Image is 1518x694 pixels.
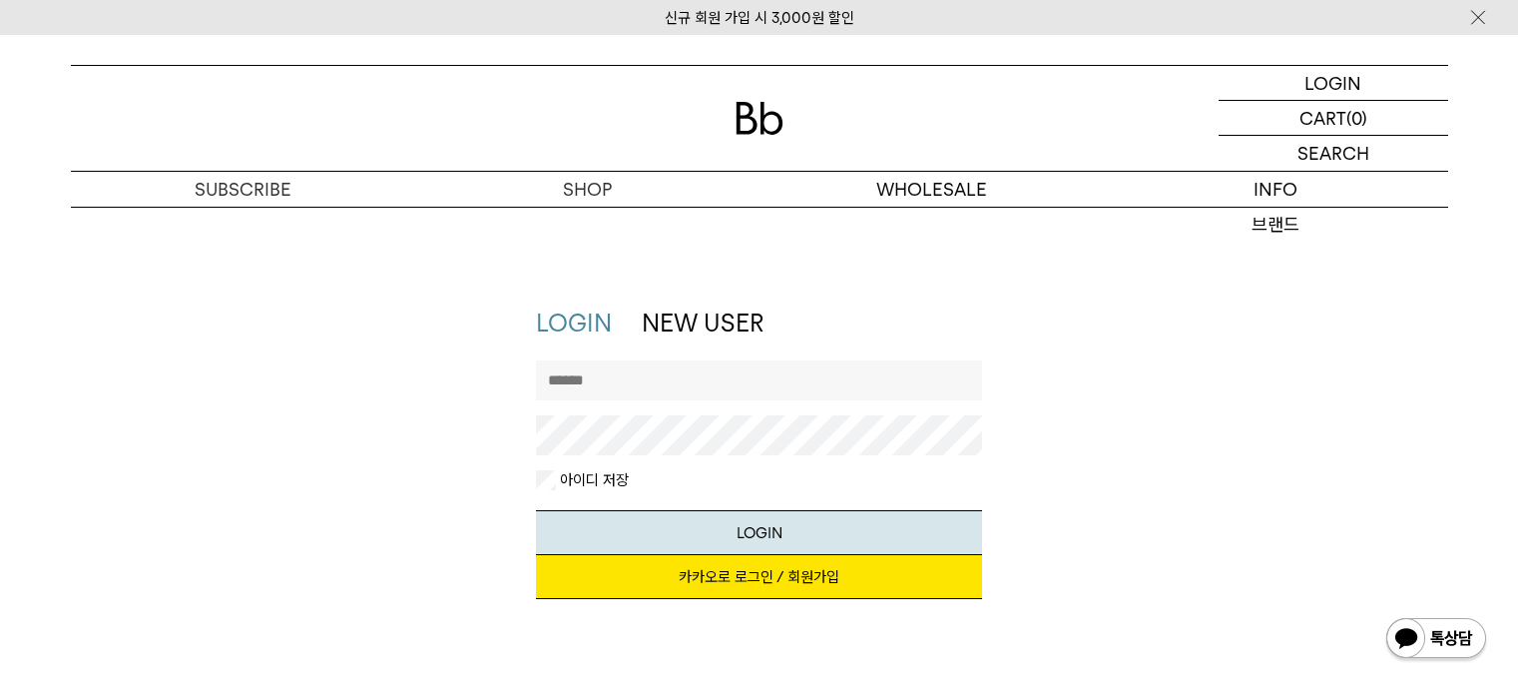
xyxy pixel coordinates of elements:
p: SEARCH [1297,136,1369,171]
img: 로고 [736,102,783,135]
a: NEW USER [642,309,763,338]
a: 신규 회원 가입 시 3,000원 할인 [665,9,854,27]
label: 아이디 저장 [556,470,629,490]
p: WHOLESALE [759,172,1104,207]
a: 카카오로 로그인 / 회원가입 [536,555,982,599]
a: LOGIN [1219,66,1448,101]
a: CART (0) [1219,101,1448,136]
a: SUBSCRIBE [71,172,415,207]
a: 브랜드 [1104,208,1448,242]
p: LOGIN [1304,66,1361,100]
img: 카카오톡 채널 1:1 채팅 버튼 [1384,616,1488,664]
a: SHOP [415,172,759,207]
p: (0) [1346,101,1367,135]
p: INFO [1104,172,1448,207]
button: LOGIN [536,510,982,555]
p: CART [1299,101,1346,135]
a: LOGIN [536,309,612,338]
